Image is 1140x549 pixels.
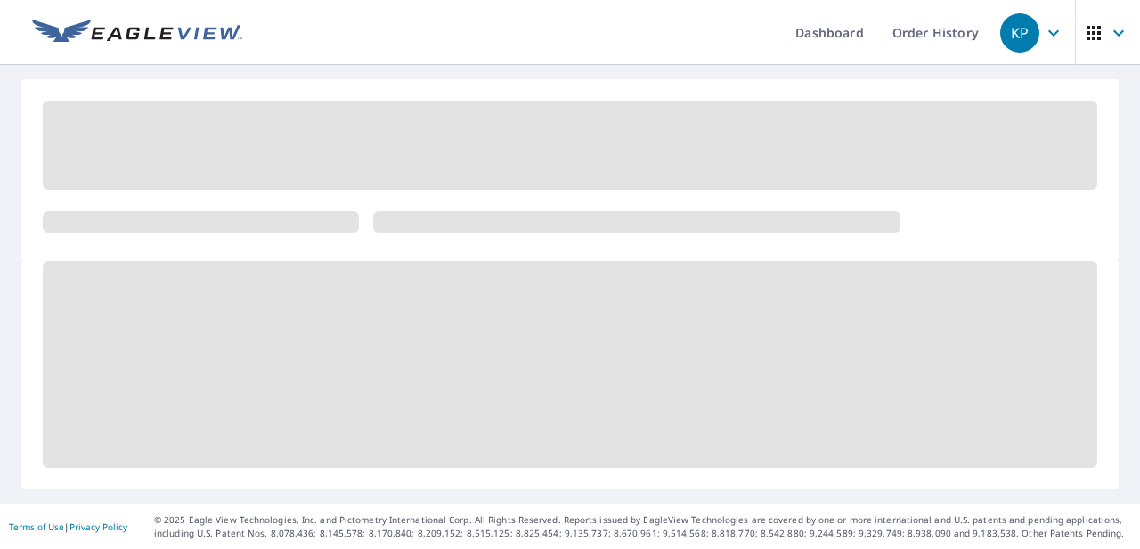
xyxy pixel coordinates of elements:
img: EV Logo [32,20,242,46]
a: Terms of Use [9,520,64,533]
p: © 2025 Eagle View Technologies, Inc. and Pictometry International Corp. All Rights Reserved. Repo... [154,513,1131,540]
div: KP [1000,13,1039,53]
p: | [9,521,127,532]
a: Privacy Policy [69,520,127,533]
